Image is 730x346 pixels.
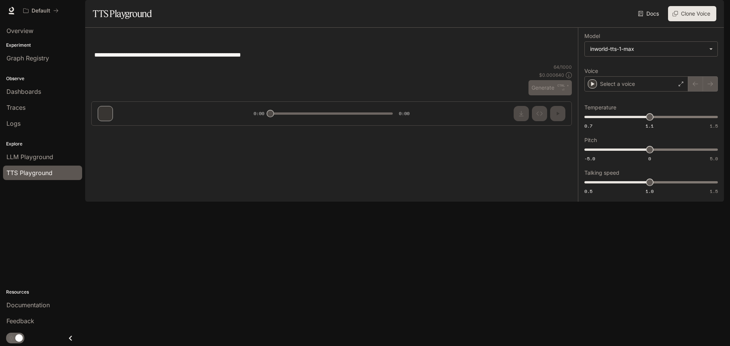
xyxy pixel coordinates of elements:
[646,188,654,194] span: 1.0
[584,137,597,143] p: Pitch
[585,42,717,56] div: inworld-tts-1-max
[32,8,50,14] p: Default
[554,64,572,70] p: 64 / 1000
[584,33,600,39] p: Model
[710,123,718,129] span: 1.5
[646,123,654,129] span: 1.1
[710,155,718,162] span: 5.0
[600,80,635,88] p: Select a voice
[584,155,595,162] span: -5.0
[584,105,616,110] p: Temperature
[539,72,564,78] p: $ 0.000640
[636,6,662,21] a: Docs
[584,170,619,175] p: Talking speed
[584,68,598,74] p: Voice
[20,3,62,18] button: All workspaces
[710,188,718,194] span: 1.5
[590,45,705,53] div: inworld-tts-1-max
[584,188,592,194] span: 0.5
[584,123,592,129] span: 0.7
[93,6,152,21] h1: TTS Playground
[668,6,716,21] button: Clone Voice
[648,155,651,162] span: 0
